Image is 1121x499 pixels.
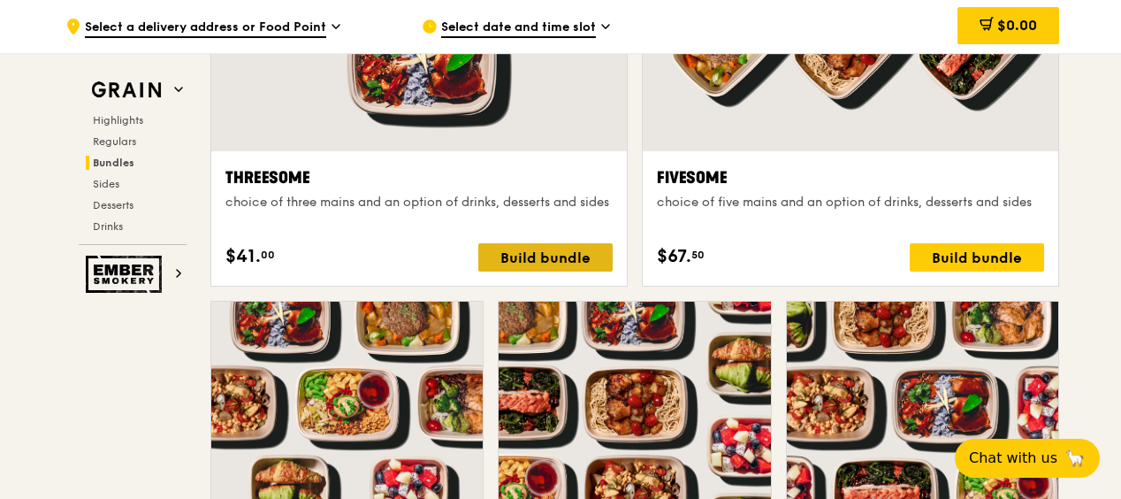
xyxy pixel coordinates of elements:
[93,220,123,233] span: Drinks
[478,243,613,272] div: Build bundle
[86,256,167,293] img: Ember Smokery web logo
[657,194,1044,211] div: choice of five mains and an option of drinks, desserts and sides
[261,248,275,262] span: 00
[225,194,613,211] div: choice of three mains and an option of drinks, desserts and sides
[441,19,596,38] span: Select date and time slot
[93,157,134,169] span: Bundles
[93,135,136,148] span: Regulars
[1064,448,1086,469] span: 🦙
[657,243,691,270] span: $67.
[969,448,1057,469] span: Chat with us
[93,114,143,127] span: Highlights
[691,248,705,262] span: 50
[997,17,1037,34] span: $0.00
[85,19,326,38] span: Select a delivery address or Food Point
[657,165,1044,190] div: Fivesome
[93,199,133,211] span: Desserts
[86,74,167,106] img: Grain web logo
[225,165,613,190] div: Threesome
[93,178,119,190] span: Sides
[910,243,1044,272] div: Build bundle
[955,439,1100,478] button: Chat with us🦙
[225,243,261,270] span: $41.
